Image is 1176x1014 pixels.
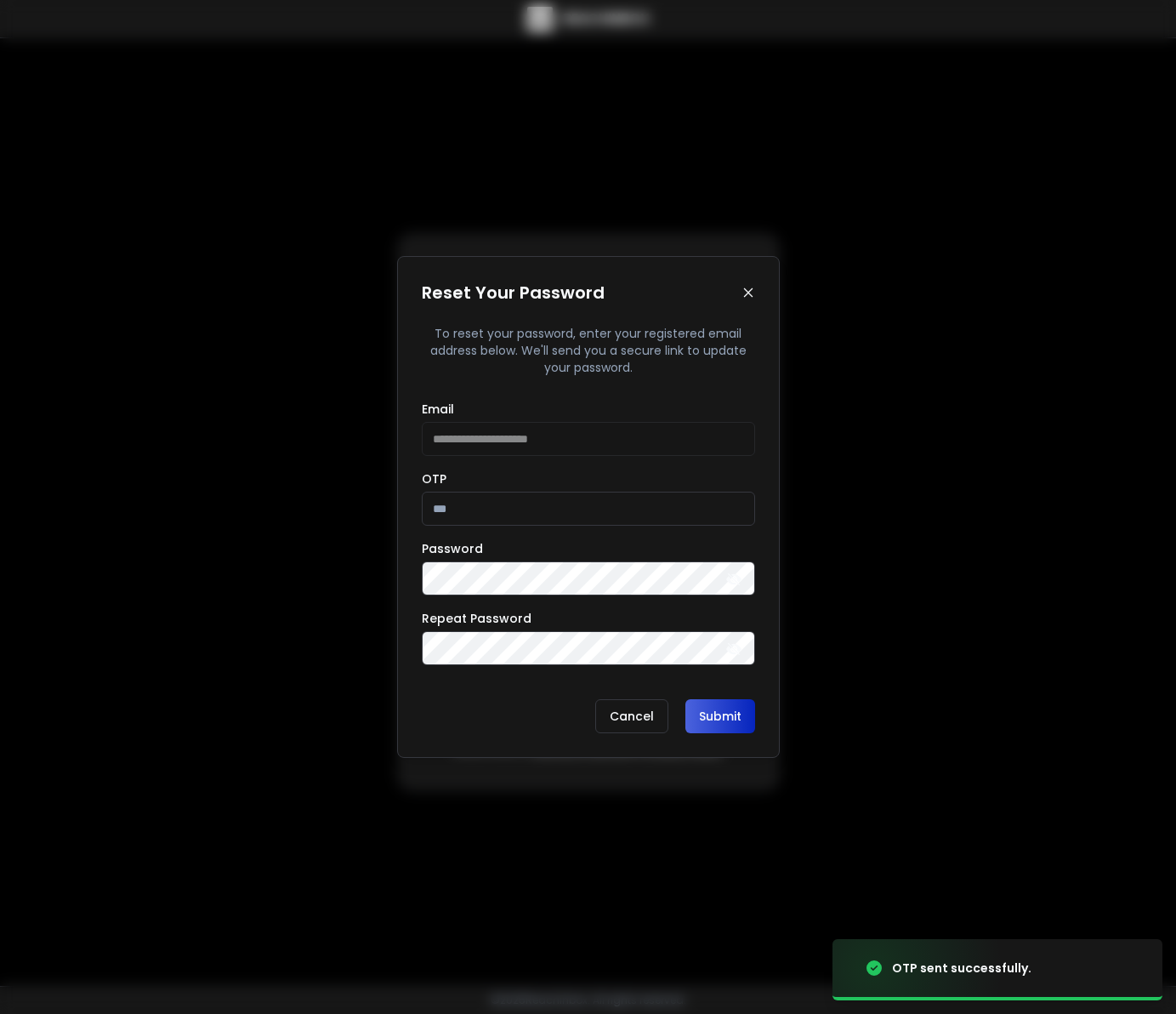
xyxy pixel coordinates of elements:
p: Cancel [595,699,668,733]
h1: Reset Your Password [422,281,605,305]
button: Submit [685,699,755,733]
p: To reset your password, enter your registered email address below. We'll send you a secure link t... [422,325,755,376]
label: Repeat Password [422,612,531,624]
label: OTP [422,473,446,485]
div: OTP sent successfully. [892,960,1031,977]
label: Password [422,543,483,555]
label: Email [422,403,454,415]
